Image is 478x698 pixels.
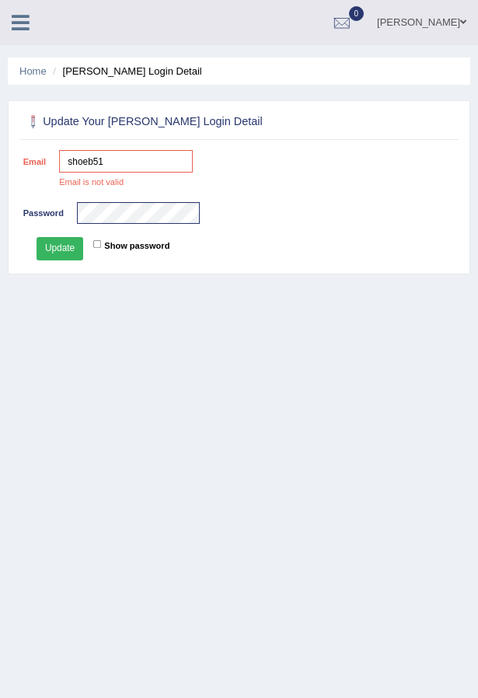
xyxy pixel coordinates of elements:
a: Home [19,65,47,77]
p: Email is not valid [59,176,192,188]
label: Email [16,150,52,168]
label: Show password [104,239,169,252]
button: Update [37,237,84,260]
span: 0 [349,6,365,21]
li: [PERSON_NAME] Login Detail [49,64,201,79]
h2: Update Your [PERSON_NAME] Login Detail [23,112,291,132]
label: Password [16,202,70,220]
